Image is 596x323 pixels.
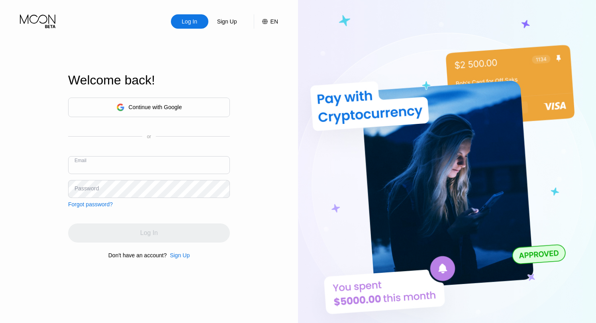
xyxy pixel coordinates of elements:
[181,18,198,25] div: Log In
[74,185,99,192] div: Password
[147,134,151,139] div: or
[170,252,190,258] div: Sign Up
[171,14,208,29] div: Log In
[254,14,278,29] div: EN
[208,14,246,29] div: Sign Up
[68,201,113,208] div: Forgot password?
[167,252,190,258] div: Sign Up
[68,73,230,88] div: Welcome back!
[68,98,230,117] div: Continue with Google
[129,104,182,110] div: Continue with Google
[216,18,238,25] div: Sign Up
[271,18,278,25] div: EN
[108,252,167,258] div: Don't have an account?
[74,158,86,163] div: Email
